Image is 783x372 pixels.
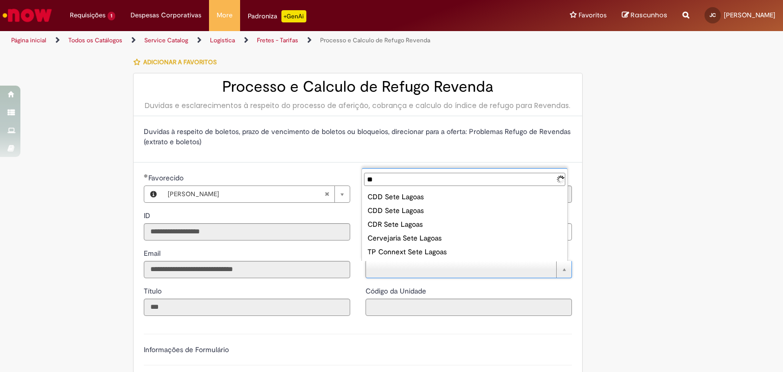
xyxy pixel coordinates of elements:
[362,188,567,261] ul: Local
[364,231,565,245] div: Cervejaria Sete Lagoas
[364,190,565,204] div: CDD Sete Lagoas
[364,245,565,259] div: TP Connext Sete Lagoas
[364,204,565,218] div: CDD Sete Lagoas
[364,218,565,231] div: CDR Sete Lagoas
